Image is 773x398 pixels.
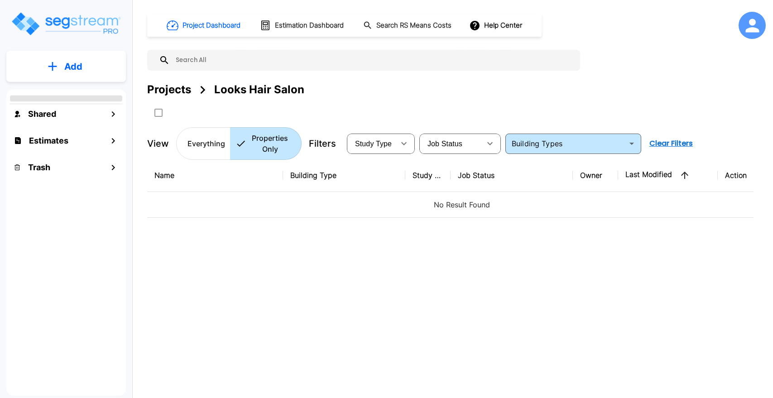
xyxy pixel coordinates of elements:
[376,20,451,31] h1: Search RS Means Costs
[283,159,405,192] th: Building Type
[6,53,126,80] button: Add
[29,134,68,147] h1: Estimates
[149,104,168,122] button: SelectAll
[256,16,349,35] button: Estimation Dashboard
[646,134,696,153] button: Clear Filters
[618,159,718,192] th: Last Modified
[187,138,225,149] p: Everything
[147,159,283,192] th: Name
[309,137,336,150] p: Filters
[176,127,302,160] div: Platform
[625,137,638,150] button: Open
[573,159,618,192] th: Owner
[467,17,526,34] button: Help Center
[147,82,191,98] div: Projects
[64,60,82,73] p: Add
[360,17,456,34] button: Search RS Means Costs
[275,20,344,31] h1: Estimation Dashboard
[170,50,576,71] input: Search All
[355,140,392,148] span: Study Type
[451,159,573,192] th: Job Status
[154,199,769,210] p: No Result Found
[214,82,304,98] div: Looks Hair Salon
[28,161,50,173] h1: Trash
[508,137,624,150] input: Building Types
[10,11,121,37] img: Logo
[230,127,302,160] button: Properties Only
[163,15,245,35] button: Project Dashboard
[182,20,240,31] h1: Project Dashboard
[176,127,230,160] button: Everything
[147,137,169,150] p: View
[28,108,56,120] h1: Shared
[421,131,481,156] div: Select
[349,131,395,156] div: Select
[405,159,451,192] th: Study Type
[250,133,290,154] p: Properties Only
[427,140,462,148] span: Job Status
